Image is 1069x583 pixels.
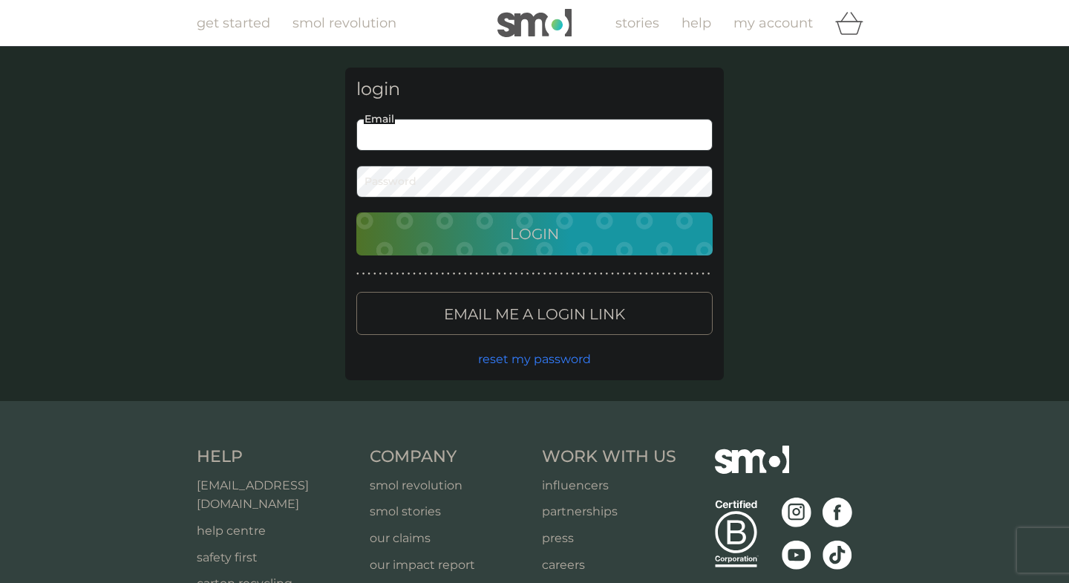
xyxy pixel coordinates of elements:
p: ● [532,270,534,278]
a: smol revolution [370,476,528,495]
p: ● [656,270,659,278]
p: ● [402,270,405,278]
span: reset my password [478,352,591,366]
p: ● [367,270,370,278]
p: ● [696,270,699,278]
p: Login [510,222,559,246]
p: ● [645,270,648,278]
a: my account [733,13,813,34]
a: smol stories [370,502,528,521]
p: ● [486,270,489,278]
p: ● [555,270,558,278]
p: ● [408,270,411,278]
p: ● [634,270,637,278]
p: ● [492,270,495,278]
p: ● [453,270,456,278]
a: get started [197,13,270,34]
p: ● [390,270,393,278]
div: basket [835,8,872,38]
p: ● [526,270,529,278]
span: my account [733,15,813,31]
p: ● [690,270,693,278]
p: ● [520,270,523,278]
p: ● [651,270,654,278]
img: visit the smol Youtube page [782,540,811,570]
p: ● [515,270,518,278]
p: ● [549,270,552,278]
p: ● [566,270,569,278]
p: ● [464,270,467,278]
p: ● [475,270,478,278]
a: press [542,529,676,548]
a: smol revolution [292,13,396,34]
p: ● [447,270,450,278]
span: get started [197,15,270,31]
p: ● [622,270,625,278]
h4: Help [197,446,355,469]
p: ● [684,270,687,278]
p: ● [639,270,642,278]
img: smol [715,446,789,496]
p: ● [419,270,422,278]
p: Email me a login link [444,302,625,326]
a: careers [542,556,676,575]
p: ● [396,270,399,278]
h4: Company [370,446,528,469]
button: reset my password [478,350,591,369]
p: ● [379,270,382,278]
h4: Work With Us [542,446,676,469]
a: our impact report [370,556,528,575]
p: ● [430,270,433,278]
a: influencers [542,476,676,495]
p: ● [498,270,501,278]
p: ● [470,270,473,278]
p: ● [702,270,705,278]
p: ● [481,270,484,278]
img: smol [497,9,572,37]
p: ● [572,270,575,278]
p: ● [373,270,376,278]
p: ● [356,270,359,278]
button: Login [356,212,713,255]
a: [EMAIL_ADDRESS][DOMAIN_NAME] [197,476,355,514]
p: ● [413,270,416,278]
p: ● [667,270,670,278]
span: help [681,15,711,31]
p: ● [560,270,563,278]
p: ● [628,270,631,278]
p: ● [600,270,603,278]
img: visit the smol Tiktok page [823,540,852,570]
p: ● [606,270,609,278]
p: ● [537,270,540,278]
a: stories [615,13,659,34]
a: our claims [370,529,528,548]
p: ● [425,270,428,278]
p: safety first [197,548,355,567]
p: ● [594,270,597,278]
p: ● [577,270,580,278]
p: ● [436,270,439,278]
p: ● [583,270,586,278]
h3: login [356,79,713,100]
img: visit the smol Instagram page [782,498,811,527]
p: ● [662,270,665,278]
p: ● [458,270,461,278]
p: ● [679,270,682,278]
p: ● [611,270,614,278]
p: ● [673,270,676,278]
p: help centre [197,521,355,541]
p: ● [441,270,444,278]
p: ● [543,270,546,278]
button: Email me a login link [356,292,713,335]
a: partnerships [542,502,676,521]
span: smol revolution [292,15,396,31]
